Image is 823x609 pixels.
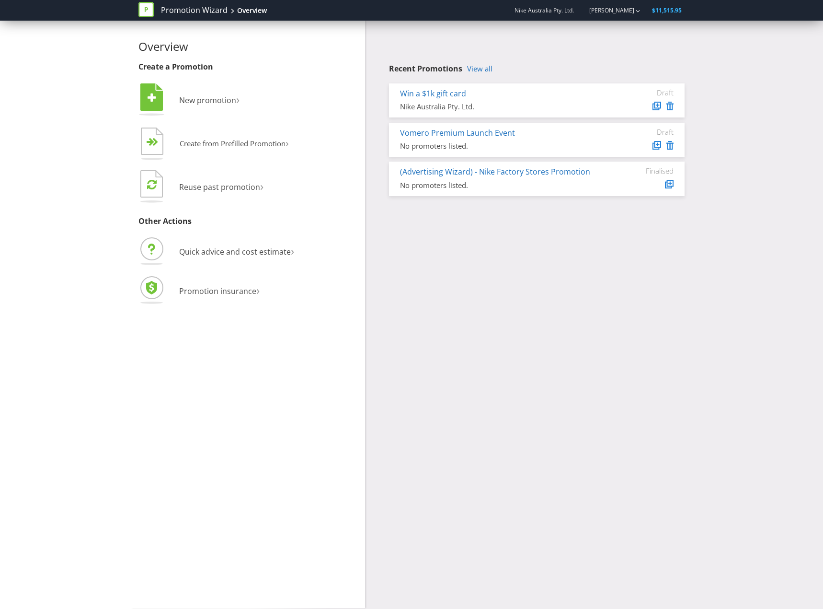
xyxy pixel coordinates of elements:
div: Draft [616,128,674,136]
h3: Other Actions [138,217,358,226]
span: › [236,91,240,107]
a: (Advertising Wizard) - Nike Factory Stores Promotion [400,166,590,177]
tspan:  [147,179,157,190]
a: Quick advice and cost estimate› [138,246,294,257]
span: Recent Promotions [389,63,462,74]
span: › [260,178,263,194]
a: View all [467,65,492,73]
span: Quick advice and cost estimate [179,246,291,257]
button: Create from Prefilled Promotion› [138,125,289,164]
span: $11,515.95 [652,6,682,14]
h3: Create a Promotion [138,63,358,71]
a: Promotion insurance› [138,286,260,296]
a: Promotion Wizard [161,5,228,16]
div: Draft [616,88,674,97]
a: Win a $1k gift card [400,88,466,99]
span: › [291,243,294,258]
tspan:  [148,93,156,103]
span: Nike Australia Pty. Ltd. [514,6,574,14]
span: Promotion insurance [179,286,256,296]
div: Finalised [616,166,674,175]
h2: Overview [138,40,358,53]
span: Create from Prefilled Promotion [180,139,286,148]
a: [PERSON_NAME] [580,6,634,14]
div: No promoters listed. [400,141,602,151]
span: New promotion [179,95,236,105]
tspan:  [152,138,159,147]
div: Nike Australia Pty. Ltd. [400,102,602,112]
a: Vomero Premium Launch Event [400,128,515,138]
div: No promoters listed. [400,180,602,190]
div: Overview [237,6,267,15]
span: › [256,282,260,298]
span: Reuse past promotion [179,182,260,192]
span: › [286,135,289,150]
